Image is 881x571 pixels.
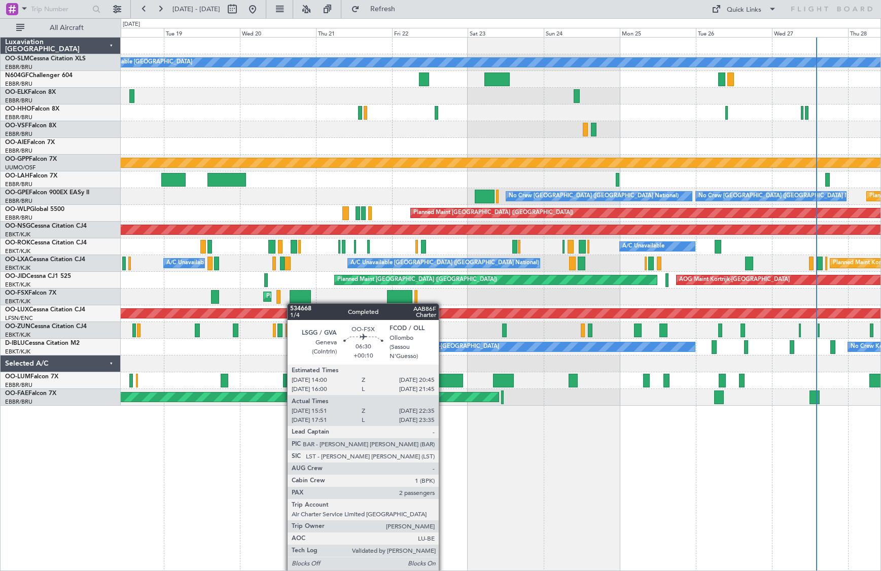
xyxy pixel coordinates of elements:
a: EBKT/KJK [5,281,30,289]
span: OO-AIE [5,139,27,146]
span: OO-GPP [5,156,29,162]
span: OO-LUX [5,307,29,313]
div: Wed 20 [240,28,316,37]
a: OO-GPEFalcon 900EX EASy II [5,190,89,196]
div: No Crew [GEOGRAPHIC_DATA] ([GEOGRAPHIC_DATA] National) [698,189,868,204]
a: EBBR/BRU [5,381,32,389]
a: OO-ELKFalcon 8X [5,89,56,95]
span: OO-ELK [5,89,28,95]
span: [DATE] - [DATE] [172,5,220,14]
a: LFSN/ENC [5,314,33,322]
a: UUMO/OSF [5,164,36,171]
a: EBBR/BRU [5,398,32,406]
div: A/C Unavailable [GEOGRAPHIC_DATA] [90,55,192,70]
a: OO-LUMFalcon 7X [5,374,58,380]
a: EBBR/BRU [5,147,32,155]
a: D-IBLUCessna Citation M2 [5,340,80,346]
a: EBBR/BRU [5,80,32,88]
span: OO-LAH [5,173,29,179]
span: N604GF [5,73,29,79]
div: Planned Maint [GEOGRAPHIC_DATA] ([GEOGRAPHIC_DATA]) [413,205,573,221]
div: Fri 22 [392,28,468,37]
div: No Crew [GEOGRAPHIC_DATA] ([GEOGRAPHIC_DATA] National) [509,189,679,204]
div: Wed 27 [772,28,848,37]
div: A/C Unavailable [GEOGRAPHIC_DATA] ([GEOGRAPHIC_DATA] National) [350,256,539,271]
div: Thu 21 [316,28,392,37]
span: OO-JID [5,273,26,279]
a: EBBR/BRU [5,114,32,121]
a: OO-FAEFalcon 7X [5,390,56,397]
span: OO-FSX [5,290,28,296]
a: OO-JIDCessna CJ1 525 [5,273,71,279]
a: EBKT/KJK [5,247,30,255]
button: All Aircraft [11,20,110,36]
a: OO-LUXCessna Citation CJ4 [5,307,85,313]
a: OO-SLMCessna Citation XLS [5,56,86,62]
span: OO-GPE [5,190,29,196]
a: OO-VSFFalcon 8X [5,123,56,129]
span: OO-NSG [5,223,30,229]
div: [DATE] [123,20,140,29]
a: OO-HHOFalcon 8X [5,106,59,112]
a: OO-LAHFalcon 7X [5,173,57,179]
a: N604GFChallenger 604 [5,73,73,79]
a: OO-LXACessna Citation CJ4 [5,257,85,263]
a: EBBR/BRU [5,63,32,71]
a: EBBR/BRU [5,130,32,138]
div: No Crew Kortrijk-[GEOGRAPHIC_DATA] [395,339,499,354]
button: Refresh [346,1,407,17]
span: OO-WLP [5,206,30,212]
span: OO-ZUN [5,324,30,330]
span: OO-FAE [5,390,28,397]
span: OO-SLM [5,56,29,62]
span: All Aircraft [26,24,107,31]
div: Sat 23 [468,28,544,37]
a: OO-WLPGlobal 5500 [5,206,64,212]
span: OO-VSF [5,123,28,129]
span: OO-ROK [5,240,30,246]
a: EBKT/KJK [5,298,30,305]
a: EBKT/KJK [5,264,30,272]
a: EBKT/KJK [5,231,30,238]
span: OO-LXA [5,257,29,263]
a: EBBR/BRU [5,214,32,222]
a: OO-ROKCessna Citation CJ4 [5,240,87,246]
div: AOG Maint Kortrijk-[GEOGRAPHIC_DATA] [679,272,790,288]
span: Refresh [362,6,404,13]
div: Sun 24 [544,28,620,37]
span: OO-HHO [5,106,31,112]
a: OO-FSXFalcon 7X [5,290,56,296]
a: EBBR/BRU [5,197,32,205]
input: Trip Number [31,2,89,17]
div: Mon 18 [88,28,164,37]
a: OO-AIEFalcon 7X [5,139,55,146]
a: OO-GPPFalcon 7X [5,156,57,162]
span: OO-LUM [5,374,30,380]
span: D-IBLU [5,340,25,346]
a: EBBR/BRU [5,181,32,188]
div: Planned Maint [GEOGRAPHIC_DATA] ([GEOGRAPHIC_DATA]) [337,272,497,288]
button: Quick Links [707,1,782,17]
a: OO-ZUNCessna Citation CJ4 [5,324,87,330]
div: Tue 26 [696,28,772,37]
a: EBBR/BRU [5,97,32,104]
a: EBKT/KJK [5,331,30,339]
div: Tue 19 [164,28,240,37]
div: A/C Unavailable [622,239,664,254]
div: Quick Links [727,5,761,15]
a: EBKT/KJK [5,348,30,355]
div: Mon 25 [620,28,696,37]
div: A/C Unavailable [GEOGRAPHIC_DATA] ([GEOGRAPHIC_DATA] National) [166,256,355,271]
a: OO-NSGCessna Citation CJ4 [5,223,87,229]
div: Planned Maint Kortrijk-[GEOGRAPHIC_DATA] [266,289,384,304]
